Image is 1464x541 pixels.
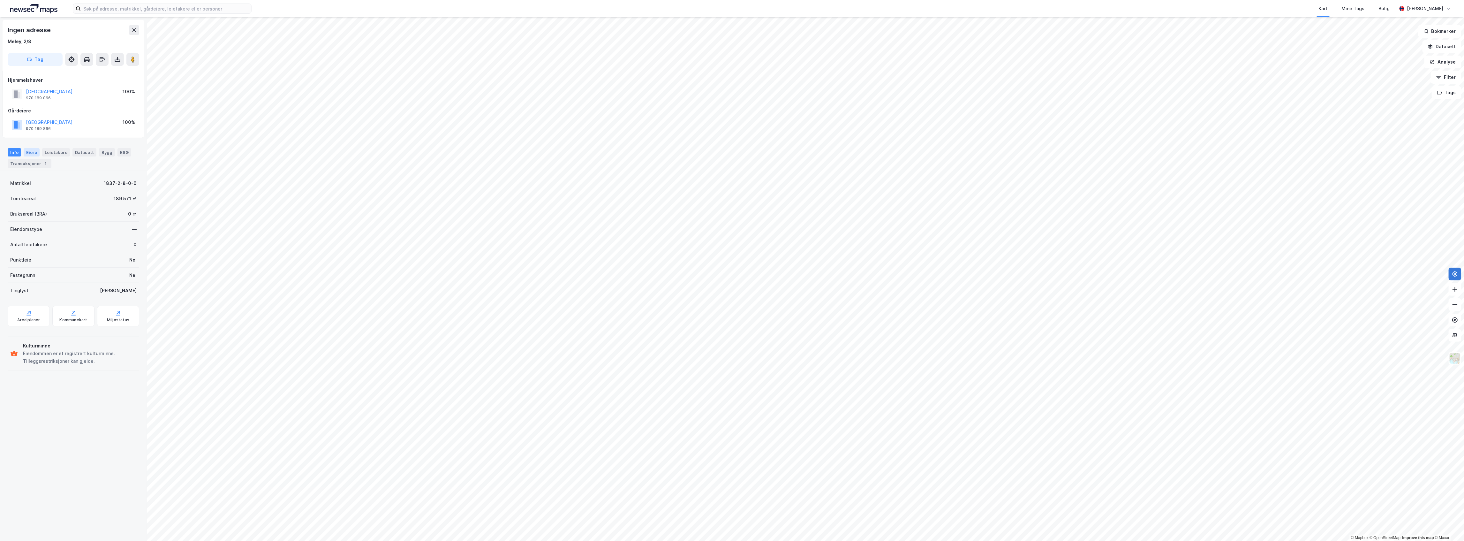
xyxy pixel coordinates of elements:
div: Eiendomstype [10,225,42,233]
img: Z [1449,352,1461,364]
button: Bokmerker [1418,25,1461,38]
div: Tomteareal [10,195,36,202]
div: 100% [123,118,135,126]
div: Hjemmelshaver [8,76,139,84]
div: 0 ㎡ [128,210,137,218]
div: Tinglyst [10,287,28,294]
input: Søk på adresse, matrikkel, gårdeiere, leietakere eller personer [81,4,251,13]
button: Analyse [1424,56,1461,68]
div: Antall leietakere [10,241,47,248]
div: Info [8,148,21,156]
div: 100% [123,88,135,95]
div: Leietakere [42,148,70,156]
div: Miljøstatus [107,317,129,323]
div: Bruksareal (BRA) [10,210,47,218]
div: 970 189 866 [26,126,51,131]
img: logo.a4113a55bc3d86da70a041830d287a7e.svg [10,4,57,13]
div: 0 [133,241,137,248]
div: Gårdeiere [8,107,139,115]
div: Nei [129,271,137,279]
button: Tag [8,53,63,66]
div: 189 571 ㎡ [114,195,137,202]
div: Transaksjoner [8,159,51,168]
div: Kontrollprogram for chat [1432,510,1464,541]
iframe: Chat Widget [1432,510,1464,541]
div: Matrikkel [10,179,31,187]
div: Ingen adresse [8,25,52,35]
div: — [132,225,137,233]
div: Mine Tags [1342,5,1365,12]
div: Festegrunn [10,271,35,279]
div: 1 [42,160,49,167]
div: [PERSON_NAME] [100,287,137,294]
div: Eiere [24,148,40,156]
div: 970 189 866 [26,95,51,101]
div: Meløy, 2/8 [8,38,31,45]
div: ESG [117,148,131,156]
a: OpenStreetMap [1370,536,1401,540]
div: Kommunekart [59,317,87,323]
button: Datasett [1422,40,1461,53]
a: Mapbox [1351,536,1369,540]
div: Punktleie [10,256,31,264]
div: Nei [129,256,137,264]
a: Improve this map [1402,536,1434,540]
div: Bolig [1379,5,1390,12]
button: Filter [1431,71,1461,84]
div: Bygg [99,148,115,156]
div: 1837-2-8-0-0 [104,179,137,187]
div: [PERSON_NAME] [1407,5,1444,12]
div: Arealplaner [17,317,40,323]
div: Datasett [72,148,96,156]
div: Eiendommen er et registrert kulturminne. Tilleggsrestriksjoner kan gjelde. [23,350,137,365]
div: Kart [1319,5,1328,12]
div: Kulturminne [23,342,137,350]
button: Tags [1432,86,1461,99]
